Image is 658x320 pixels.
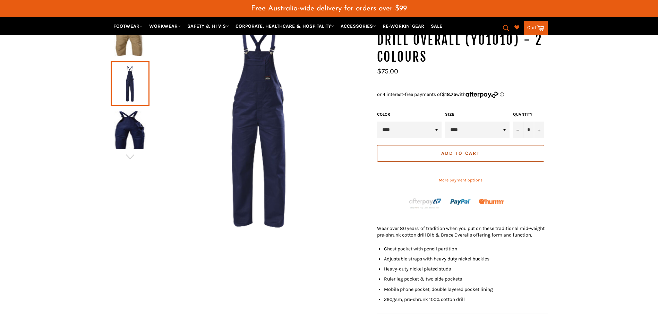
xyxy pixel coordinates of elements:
button: Increase item quantity by one [534,122,544,138]
a: SAFETY & HI VIS [185,20,232,32]
label: Size [445,112,510,117]
span: Wear over 80 years' of tradition when you put on these traditional mid-weight pre-shrunk cotton d... [377,225,545,238]
h1: HARD YAKKA Bib and Brace Drill Overall (Y01010) - 2 Colours [377,14,548,66]
a: WORKWEAR [146,20,183,32]
li: Adjustable straps with heavy duty nickel buckles [384,256,548,262]
img: Humm_core_logo_RGB-01_300x60px_small_195d8312-4386-4de7-b182-0ef9b6303a37.png [479,199,504,204]
label: Color [377,112,442,117]
li: Mobile phone pocket, double layered pocket lining [384,286,548,293]
img: HARD YAKKA Bib and Brace Drill Overall (Y01010) - 2 Colours - Workin' Gear [114,111,146,149]
a: CORPORATE, HEALTHCARE & HOSPITALITY [233,20,337,32]
li: Ruler leg pocket & two side pockets [384,276,548,282]
img: Afterpay-Logo-on-dark-bg_large.png [408,197,442,209]
a: More payment options [377,177,544,183]
span: $75.00 [377,67,398,75]
li: Heavy-duty nickel plated studs [384,266,548,272]
img: HARD YAKKA Bib and Brace Drill Overall (Y01010) - 2 Colours - Workin' Gear [114,18,146,56]
a: Cart [524,21,548,35]
li: 290gsm, pre-shrunk 100% cotton drill [384,296,548,303]
img: paypal.png [450,192,471,212]
li: Chest pocket with pencil partition [384,246,548,252]
label: Quantity [513,112,544,117]
a: FOOTWEAR [111,20,145,32]
img: HARD YAKKA Bib and Brace Drill Overall (Y01010) - 2 Colours - Workin' Gear [149,14,370,234]
a: RE-WORKIN' GEAR [380,20,427,32]
span: Add to Cart [441,150,480,156]
a: ACCESSORIES [338,20,379,32]
button: Reduce item quantity by one [513,122,523,138]
button: Add to Cart [377,145,544,162]
a: SALE [428,20,445,32]
span: Free Australia-wide delivery for orders over $99 [251,5,407,12]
